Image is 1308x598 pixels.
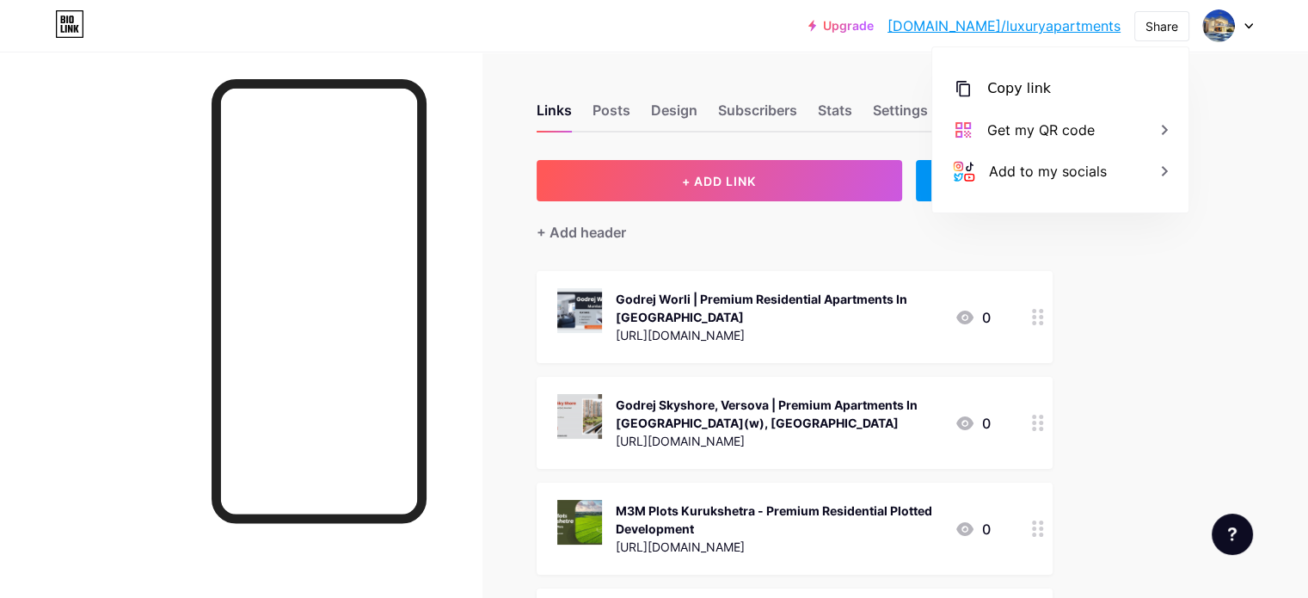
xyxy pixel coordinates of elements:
a: [DOMAIN_NAME]/luxuryapartments [887,15,1121,36]
button: + ADD LINK [537,160,902,201]
div: M3M Plots Kurukshetra - Premium Residential Plotted Development [616,502,941,538]
div: Links [537,100,572,131]
div: Add to my socials [989,161,1107,182]
div: [URL][DOMAIN_NAME] [616,538,941,556]
div: 0 [955,307,991,328]
div: Design [651,100,697,131]
div: Get my QR code [987,120,1095,140]
span: + ADD LINK [682,174,756,188]
a: Upgrade [808,19,874,33]
div: Posts [593,100,630,131]
div: [URL][DOMAIN_NAME] [616,432,941,450]
div: Settings [873,100,928,131]
div: Godrej Worli | Premium Residential Apartments In [GEOGRAPHIC_DATA] [616,290,941,326]
div: Share [1145,17,1178,35]
div: Subscribers [718,100,797,131]
div: [URL][DOMAIN_NAME] [616,326,941,344]
img: Godrej Skyshore, Versova | Premium Apartments In Andheri(w), Mumbai [557,394,602,439]
div: 0 [955,413,991,434]
img: Godrej Worli | Premium Residential Apartments In Mumbai [557,288,602,333]
div: + ADD EMBED [916,160,1053,201]
img: luxuryapartments [1202,9,1235,42]
img: M3M Plots Kurukshetra - Premium Residential Plotted Development [557,500,602,545]
div: Stats [818,100,852,131]
div: Godrej Skyshore, Versova | Premium Apartments In [GEOGRAPHIC_DATA](w), [GEOGRAPHIC_DATA] [616,396,941,432]
div: Copy link [987,78,1051,99]
div: + Add header [537,222,626,243]
div: 0 [955,519,991,539]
